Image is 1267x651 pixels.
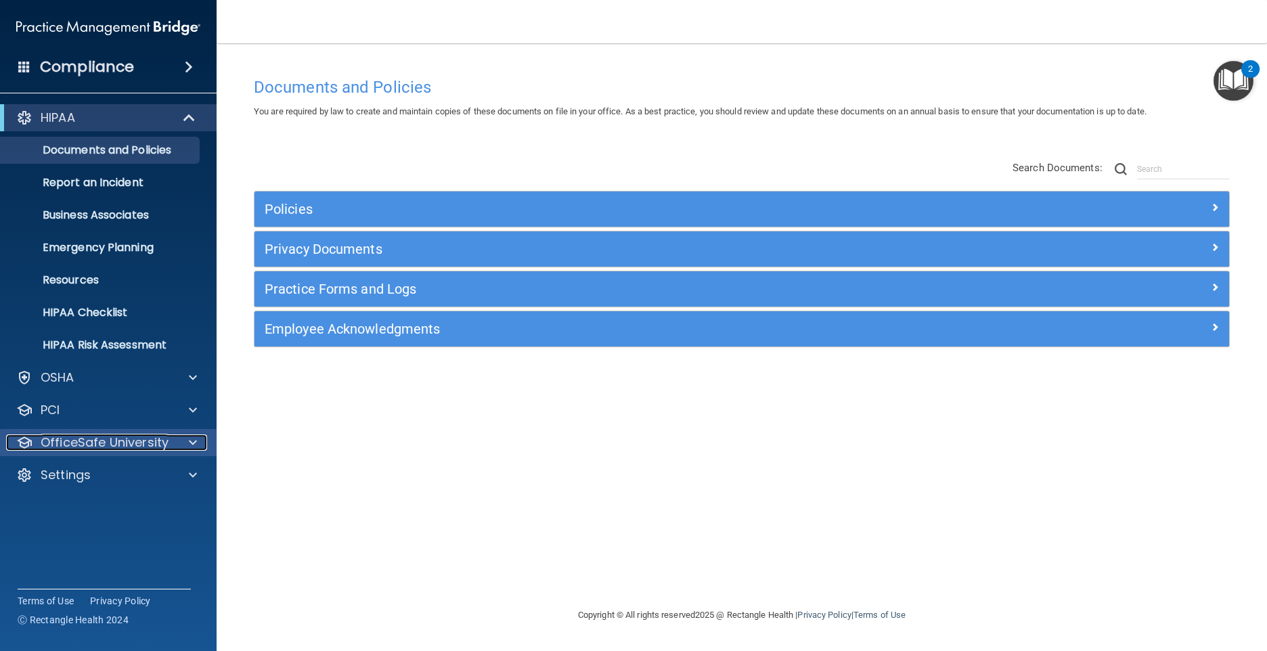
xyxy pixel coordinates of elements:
[9,306,194,319] p: HIPAA Checklist
[254,78,1230,96] h4: Documents and Policies
[41,369,74,386] p: OSHA
[9,241,194,254] p: Emergency Planning
[1214,61,1253,101] button: Open Resource Center, 2 new notifications
[797,610,851,620] a: Privacy Policy
[495,593,989,637] div: Copyright © All rights reserved 2025 @ Rectangle Health | |
[265,282,975,296] h5: Practice Forms and Logs
[265,318,1219,340] a: Employee Acknowledgments
[265,242,975,256] h5: Privacy Documents
[265,202,975,217] h5: Policies
[265,238,1219,260] a: Privacy Documents
[9,273,194,287] p: Resources
[9,338,194,352] p: HIPAA Risk Assessment
[41,434,169,451] p: OfficeSafe University
[9,208,194,222] p: Business Associates
[41,110,75,126] p: HIPAA
[16,110,196,126] a: HIPAA
[1248,69,1253,87] div: 2
[41,402,60,418] p: PCI
[1137,159,1230,179] input: Search
[16,402,197,418] a: PCI
[9,176,194,189] p: Report an Incident
[254,106,1147,116] span: You are required by law to create and maintain copies of these documents on file in your office. ...
[1115,163,1127,175] img: ic-search.3b580494.png
[265,198,1219,220] a: Policies
[853,610,906,620] a: Terms of Use
[9,143,194,157] p: Documents and Policies
[16,369,197,386] a: OSHA
[16,434,197,451] a: OfficeSafe University
[265,321,975,336] h5: Employee Acknowledgments
[1013,162,1103,174] span: Search Documents:
[18,594,74,608] a: Terms of Use
[16,14,200,41] img: PMB logo
[265,278,1219,300] a: Practice Forms and Logs
[18,613,129,627] span: Ⓒ Rectangle Health 2024
[40,58,134,76] h4: Compliance
[41,467,91,483] p: Settings
[90,594,151,608] a: Privacy Policy
[16,467,197,483] a: Settings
